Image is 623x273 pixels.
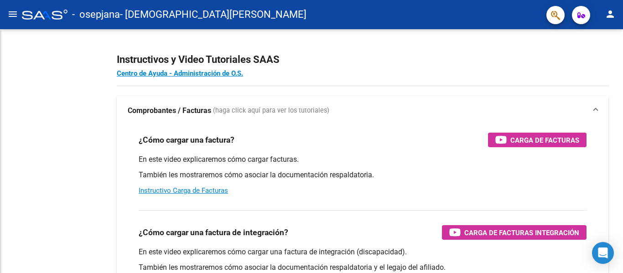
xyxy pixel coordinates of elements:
a: Instructivo Carga de Facturas [139,186,228,195]
div: Open Intercom Messenger [592,242,614,264]
h3: ¿Cómo cargar una factura de integración? [139,226,288,239]
span: Carga de Facturas Integración [464,227,579,238]
a: Centro de Ayuda - Administración de O.S. [117,69,243,77]
p: También les mostraremos cómo asociar la documentación respaldatoria. [139,170,587,180]
button: Carga de Facturas [488,133,587,147]
p: En este video explicaremos cómo cargar una factura de integración (discapacidad). [139,247,587,257]
span: - osepjana [72,5,120,25]
mat-expansion-panel-header: Comprobantes / Facturas (haga click aquí para ver los tutoriales) [117,96,608,125]
span: (haga click aquí para ver los tutoriales) [213,106,329,116]
p: También les mostraremos cómo asociar la documentación respaldatoria y el legajo del afiliado. [139,263,587,273]
mat-icon: menu [7,9,18,20]
span: - [DEMOGRAPHIC_DATA][PERSON_NAME] [120,5,306,25]
h3: ¿Cómo cargar una factura? [139,134,234,146]
mat-icon: person [605,9,616,20]
button: Carga de Facturas Integración [442,225,587,240]
h2: Instructivos y Video Tutoriales SAAS [117,51,608,68]
p: En este video explicaremos cómo cargar facturas. [139,155,587,165]
span: Carga de Facturas [510,134,579,146]
strong: Comprobantes / Facturas [128,106,211,116]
